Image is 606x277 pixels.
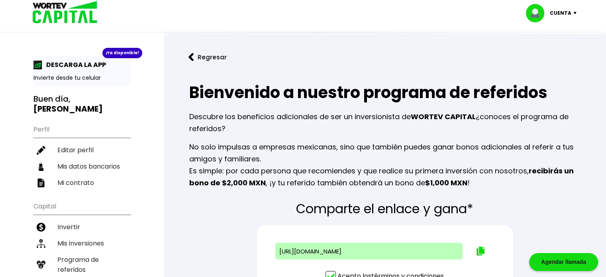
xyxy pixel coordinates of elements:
[526,4,550,22] img: profile-image
[33,219,130,235] a: Invertir
[189,141,581,189] p: No solo impulsas a empresas mexicanas, sino que también puedes ganar bonos adicionales al referir...
[33,235,130,251] a: Mis inversiones
[33,175,130,191] a: Mi contrato
[33,103,103,114] b: [PERSON_NAME]
[188,53,194,61] img: flecha izquierda
[177,47,239,68] button: Regresar
[296,202,473,216] p: Comparte el enlace y gana*
[37,179,45,187] img: contrato-icon.f2db500c.svg
[37,223,45,232] img: invertir-icon.b3b967d7.svg
[33,158,130,175] a: Mis datos bancarios
[425,178,467,188] b: $1,000 MXN
[33,94,130,114] h3: Buen día,
[550,7,571,19] p: Cuenta
[33,74,130,82] p: Invierte desde tu celular
[37,239,45,248] img: inversiones-icon.6695dc30.svg
[177,47,593,68] a: flecha izquierdaRegresar
[529,253,598,271] div: Agendar llamada
[102,48,142,58] div: ¡Ya disponible!
[42,60,106,70] p: DESCARGA LA APP
[189,111,581,135] p: Descubre los beneficios adicionales de ser un inversionista de ¿conoces el programa de referidos?
[33,142,130,158] a: Editar perfil
[33,120,130,191] ul: Perfil
[37,162,45,171] img: datos-icon.10cf9172.svg
[33,61,42,69] img: app-icon
[411,112,476,122] b: WORTEV CAPITAL
[37,260,45,269] img: recomiendanos-icon.9b8e9327.svg
[189,81,581,104] h1: Bienvenido a nuestro programa de referidos
[571,12,582,14] img: icon-down
[37,146,45,155] img: editar-icon.952d3147.svg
